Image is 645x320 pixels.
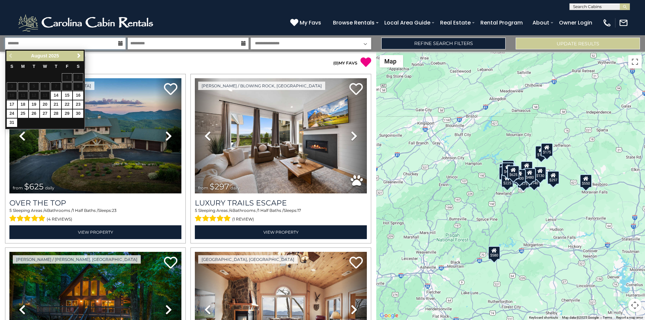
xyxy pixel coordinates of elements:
[628,55,642,68] button: Toggle fullscreen view
[499,166,511,180] div: $230
[47,215,72,224] span: (4 reviews)
[349,256,363,270] a: Add to favorites
[10,64,13,69] span: Sunday
[195,208,367,224] div: Sleeping Areas / Bathrooms / Sleeps:
[562,316,599,319] span: Map data ©2025 Google
[335,60,337,65] span: 0
[9,208,12,213] span: 5
[580,174,592,187] div: $550
[40,100,50,109] a: 20
[43,64,47,69] span: Wednesday
[73,109,83,118] a: 30
[33,64,35,69] span: Tuesday
[501,174,513,187] div: $225
[619,18,628,28] img: mail-regular-white.png
[18,109,28,118] a: 25
[381,38,506,49] a: Refine Search Filters
[195,225,367,239] a: View Property
[514,169,526,182] div: $400
[9,198,181,208] a: Over The Top
[488,246,500,259] div: $580
[541,143,553,156] div: $175
[195,208,197,213] span: 5
[31,53,47,58] span: August
[73,208,98,213] span: 1 Half Baths /
[380,55,403,67] button: Change map style
[477,17,526,29] a: Rental Program
[7,100,17,109] a: 17
[66,64,69,69] span: Friday
[77,64,80,69] span: Saturday
[507,166,519,179] div: $625
[528,174,540,187] div: $140
[198,185,208,190] span: from
[17,13,156,33] img: White-1-2.png
[45,185,54,190] span: daily
[529,17,553,29] a: About
[230,185,240,190] span: daily
[29,100,39,109] a: 19
[73,100,83,109] a: 23
[232,215,254,224] span: (1 review)
[333,60,339,65] span: ( )
[9,78,181,193] img: thumbnail_167153549.jpeg
[29,109,39,118] a: 26
[258,208,284,213] span: 1 Half Baths /
[616,316,643,319] a: Report a map error
[62,91,72,100] a: 15
[13,185,23,190] span: from
[164,82,177,97] a: Add to favorites
[7,119,17,127] a: 31
[602,18,612,28] img: phone-regular-white.png
[195,78,367,193] img: thumbnail_168695581.jpeg
[62,109,72,118] a: 29
[502,162,514,176] div: $425
[62,100,72,109] a: 22
[300,18,321,27] span: My Favs
[529,315,558,320] button: Keyboard shortcuts
[51,91,61,100] a: 14
[297,208,301,213] span: 17
[547,171,559,184] div: $297
[51,109,61,118] a: 28
[384,58,396,65] span: Map
[330,17,378,29] a: Browse Rentals
[7,109,17,118] a: 24
[516,38,640,49] button: Update Results
[18,100,28,109] a: 18
[378,311,400,320] a: Open this area in Google Maps (opens a new window)
[628,299,642,312] button: Map camera controls
[378,311,400,320] img: Google
[48,53,59,58] span: 2025
[75,52,83,60] a: Next
[13,255,141,264] a: [PERSON_NAME] / [PERSON_NAME], [GEOGRAPHIC_DATA]
[198,82,325,90] a: [PERSON_NAME] / Blowing Rock, [GEOGRAPHIC_DATA]
[40,109,50,118] a: 27
[51,100,61,109] a: 21
[437,17,474,29] a: Real Estate
[381,17,434,29] a: Local Area Guide
[198,255,298,264] a: [GEOGRAPHIC_DATA], [GEOGRAPHIC_DATA]
[349,82,363,97] a: Add to favorites
[76,53,82,58] span: Next
[521,161,533,175] div: $349
[9,225,181,239] a: View Property
[502,160,514,173] div: $125
[24,182,44,191] span: $625
[290,18,323,27] a: My Favs
[556,17,596,29] a: Owner Login
[44,208,47,213] span: 4
[534,167,546,180] div: $130
[164,256,177,270] a: Add to favorites
[55,64,57,69] span: Thursday
[230,208,232,213] span: 4
[112,208,117,213] span: 23
[9,208,181,224] div: Sleeping Areas / Bathrooms / Sleeps:
[21,64,25,69] span: Monday
[603,316,612,319] a: Terms
[333,60,357,65] a: (0)MY FAVS
[195,198,367,208] a: Luxury Trails Escape
[210,182,229,191] span: $297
